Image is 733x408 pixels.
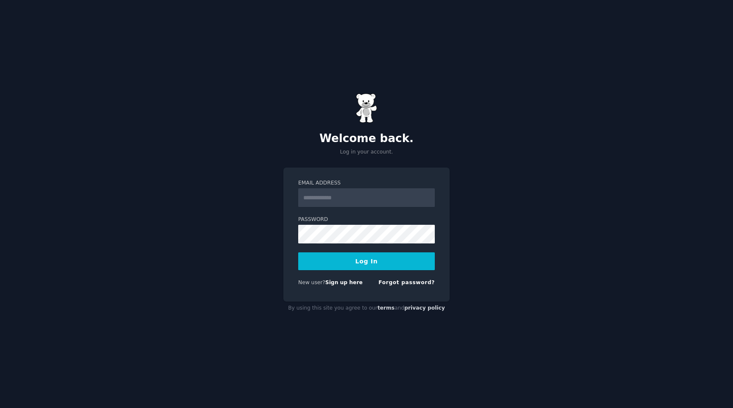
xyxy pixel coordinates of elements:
p: Log in your account. [283,148,450,156]
button: Log In [298,252,435,270]
label: Password [298,216,435,224]
span: New user? [298,279,325,285]
h2: Welcome back. [283,132,450,145]
a: Sign up here [325,279,363,285]
a: privacy policy [404,305,445,311]
label: Email Address [298,179,435,187]
a: terms [378,305,394,311]
a: Forgot password? [378,279,435,285]
div: By using this site you agree to our and [283,302,450,315]
img: Gummy Bear [356,93,377,123]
